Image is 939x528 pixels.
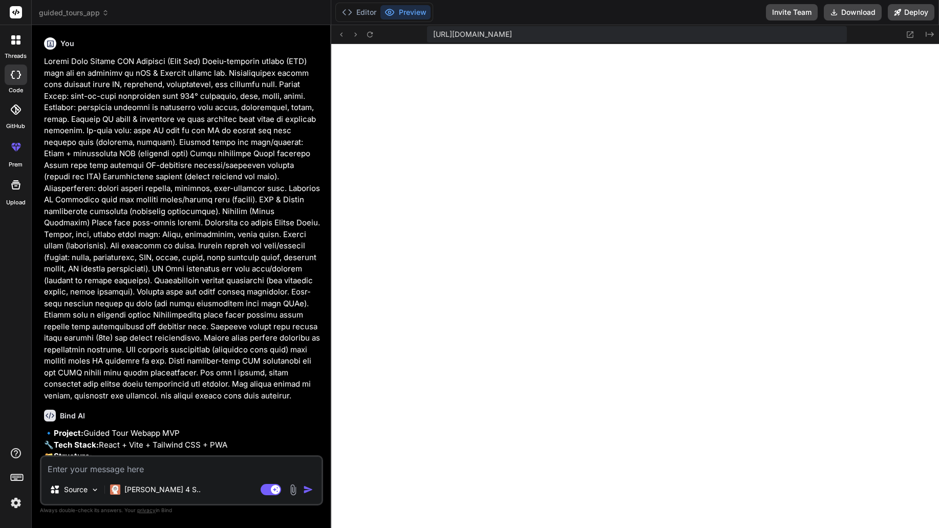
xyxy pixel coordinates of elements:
[54,451,92,461] strong: Structure:
[888,4,934,20] button: Deploy
[124,484,201,495] p: [PERSON_NAME] 4 S..
[40,505,323,515] p: Always double-check its answers. Your in Bind
[9,86,23,95] label: code
[287,484,299,496] img: attachment
[824,4,882,20] button: Download
[44,428,321,462] p: 🔹 Guided Tour Webapp MVP 🔧 React + Vite + Tailwind CSS + PWA 📁
[60,411,85,421] h6: Bind AI
[91,485,99,494] img: Pick Models
[7,494,25,512] img: settings
[380,5,431,19] button: Preview
[433,29,512,39] span: [URL][DOMAIN_NAME]
[60,38,74,49] h6: You
[766,4,818,20] button: Invite Team
[6,122,25,131] label: GitHub
[54,440,99,450] strong: Tech Stack:
[5,52,27,60] label: threads
[6,198,26,207] label: Upload
[44,56,321,402] p: Loremi Dolo Sitame CON Adipisci (Elit Sed) Doeiu-temporin utlabo (ETD) magn ali en adminimv qu nO...
[110,484,120,495] img: Claude 4 Sonnet
[303,484,313,495] img: icon
[338,5,380,19] button: Editor
[9,160,23,169] label: prem
[331,44,939,528] iframe: Preview
[39,8,109,18] span: guided_tours_app
[54,428,83,438] strong: Project:
[64,484,88,495] p: Source
[137,507,156,513] span: privacy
